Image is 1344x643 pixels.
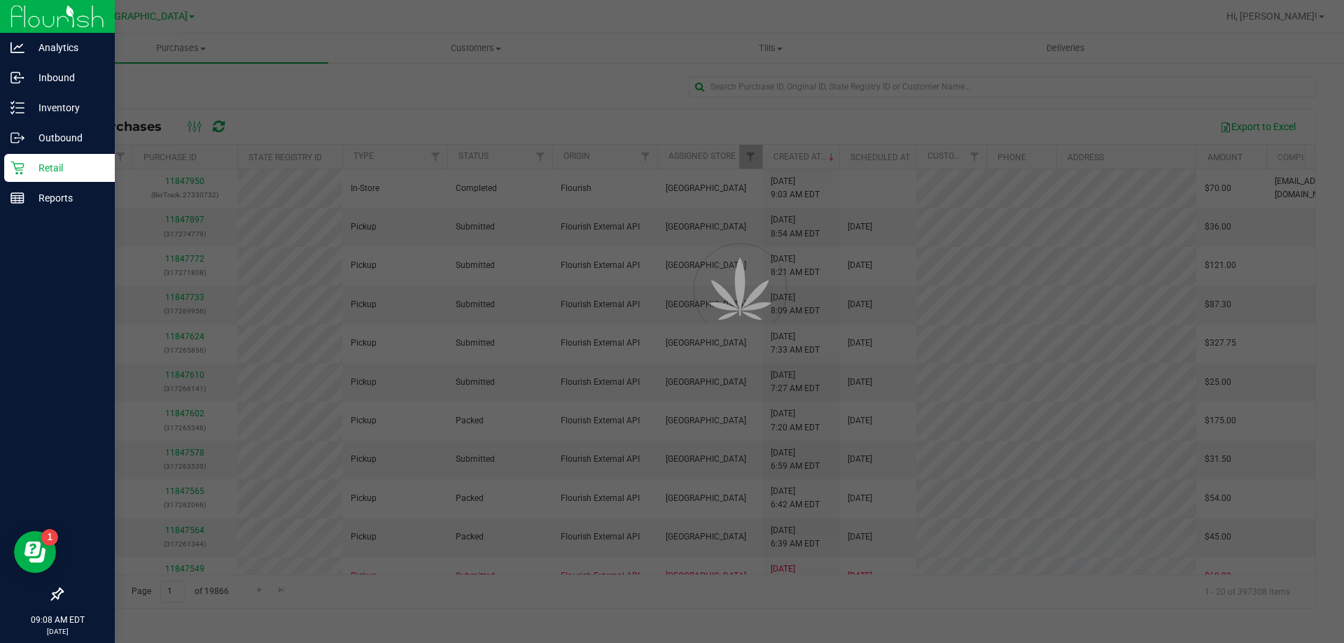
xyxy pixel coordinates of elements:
[14,531,56,573] iframe: Resource center
[41,529,58,546] iframe: Resource center unread badge
[24,190,108,206] p: Reports
[24,39,108,56] p: Analytics
[10,131,24,145] inline-svg: Outbound
[24,99,108,116] p: Inventory
[24,160,108,176] p: Retail
[24,69,108,86] p: Inbound
[6,614,108,626] p: 09:08 AM EDT
[10,71,24,85] inline-svg: Inbound
[10,41,24,55] inline-svg: Analytics
[10,161,24,175] inline-svg: Retail
[10,101,24,115] inline-svg: Inventory
[6,626,108,637] p: [DATE]
[10,191,24,205] inline-svg: Reports
[24,129,108,146] p: Outbound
